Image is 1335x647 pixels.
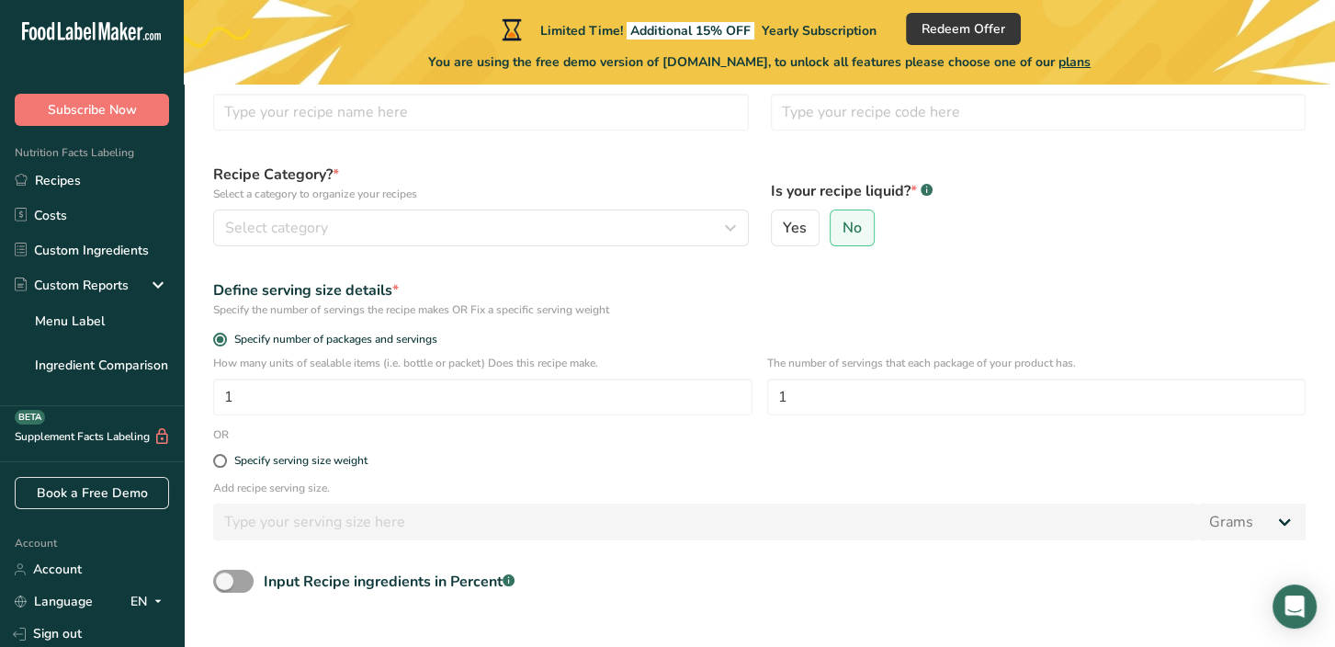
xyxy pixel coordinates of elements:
[227,333,437,346] span: Specify number of packages and servings
[202,426,240,443] div: OR
[213,355,752,371] p: How many units of sealable items (i.e. bottle or packet) Does this recipe make.
[783,219,807,237] span: Yes
[234,454,368,468] div: Specify serving size weight
[48,100,137,119] span: Subscribe Now
[130,591,169,613] div: EN
[213,279,1306,301] div: Define serving size details
[1058,53,1091,71] span: plans
[762,22,877,40] span: Yearly Subscription
[1273,585,1317,629] div: Open Intercom Messenger
[15,94,169,126] button: Subscribe Now
[213,504,1198,540] input: Type your serving size here
[225,217,328,239] span: Select category
[906,13,1021,45] button: Redeem Offer
[922,19,1005,39] span: Redeem Offer
[15,477,169,509] a: Book a Free Demo
[213,480,1306,496] p: Add recipe serving size.
[213,301,1306,318] div: Specify the number of servings the recipe makes OR Fix a specific serving weight
[428,52,1091,72] span: You are using the free demo version of [DOMAIN_NAME], to unlock all features please choose one of...
[627,22,754,40] span: Additional 15% OFF
[213,94,749,131] input: Type your recipe name here
[15,410,45,425] div: BETA
[843,219,862,237] span: No
[767,355,1307,371] p: The number of servings that each package of your product has.
[264,571,515,593] div: Input Recipe ingredients in Percent
[771,94,1307,131] input: Type your recipe code here
[771,180,1307,202] label: Is your recipe liquid?
[498,18,877,40] div: Limited Time!
[213,164,749,202] label: Recipe Category?
[213,210,749,246] button: Select category
[213,186,749,202] p: Select a category to organize your recipes
[15,276,129,295] div: Custom Reports
[15,585,93,618] a: Language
